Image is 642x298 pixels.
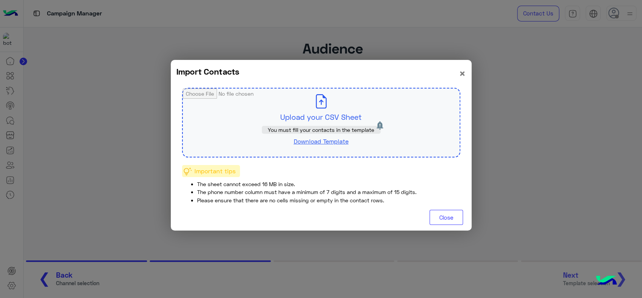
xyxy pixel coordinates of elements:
[197,188,472,196] li: The phone number column must have a minimum of 7 digits and a maximum of 15 digits.
[459,66,466,80] button: Close
[430,210,463,225] button: Close
[197,196,472,204] li: Please ensure that there are no cells missing or empty in the contact rows.
[459,66,466,80] span: ×
[197,180,472,188] li: The sheet cannot exceed 16 MB in size.
[192,165,238,177] span: Important tips
[593,268,619,294] img: hulul-logo.png
[176,66,240,77] h3: Import Contacts
[294,138,349,145] a: Download Template
[268,127,374,133] span: You must fill your contacts in the template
